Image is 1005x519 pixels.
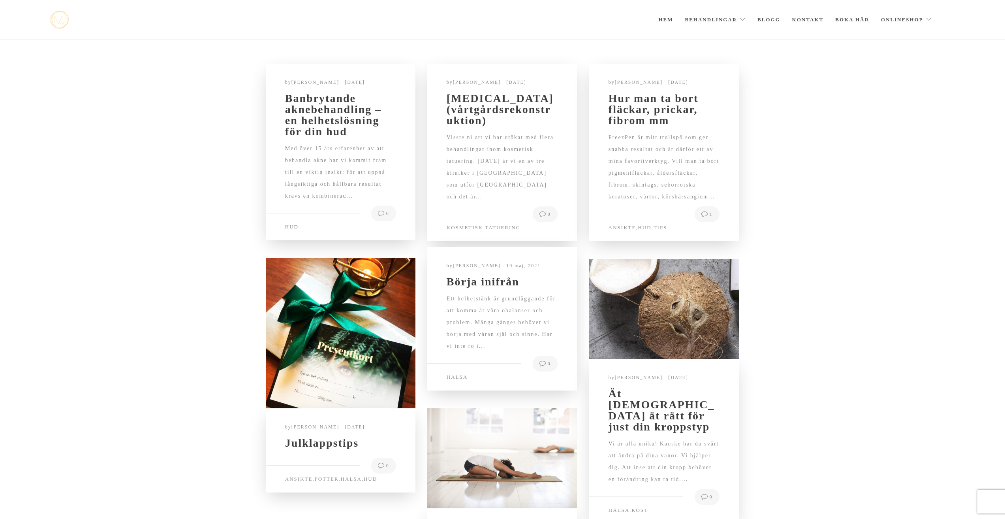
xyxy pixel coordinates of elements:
[285,93,396,137] a: Banbrytande aknebehandling – en helhetslösning för din hud
[447,79,503,85] span: by
[447,374,468,380] a: Hälsa
[615,79,663,85] a: [PERSON_NAME]
[609,388,719,432] a: Ät [DEMOGRAPHIC_DATA] ät rätt för just din kroppstyp
[453,263,501,268] a: [PERSON_NAME]
[609,438,719,496] div: Vi är alla unika! Kanske har du svårt att ändra på dina vanor. Vi hjälper dig. Att inse att din k...
[447,132,558,214] div: Visste ni att vi har utökat med flera behandlingar inom kosmetisk tatuering. [DATE] är vi en av t...
[341,79,365,85] a: [DATE]
[285,438,396,449] a: Julklappstips
[609,132,719,214] div: FreezPen är mitt trollspö som ger snabba resultat och är därför ett av mina favoritverktyg. Vill ...
[503,79,526,85] a: [DATE]
[447,293,558,363] div: Ett helhetstänk är grundläggande för att komma åt våra obalanser och problem. Många gånger behöve...
[364,476,377,482] a: Hud
[695,489,719,505] a: 0
[609,225,636,230] a: Ansikte
[453,79,501,85] a: [PERSON_NAME]
[447,93,558,126] a: [MEDICAL_DATA] (vårtgårdsrekonstruktion)
[371,458,396,474] a: 0
[609,222,667,234] span: , ,
[638,225,651,230] a: Hud
[447,263,503,268] span: by
[291,424,339,430] a: [PERSON_NAME]
[291,79,339,85] a: [PERSON_NAME]
[447,225,520,230] a: Kosmetisk tatuering
[285,79,341,85] span: by
[615,375,663,380] a: [PERSON_NAME]
[533,206,558,222] a: 0
[609,93,719,126] a: Hur man ta bort fläckar, prickar, fibrom mm
[654,225,667,230] a: Tips
[50,11,69,29] a: mjstudio mjstudio mjstudio
[631,507,648,513] a: Kost
[665,79,688,85] a: [DATE]
[285,473,377,485] span: , , ,
[285,224,299,230] a: Hud
[314,476,338,482] a: Fötter
[609,375,665,380] span: by
[371,206,396,221] a: 0
[50,11,69,29] img: mjstudio
[285,143,396,213] div: Med över 15 års erfarenhet av att behandla akne har vi kommit fram till en viktig insikt: för att...
[533,356,558,372] a: 0
[285,476,313,482] a: Ansikte
[609,79,665,85] span: by
[609,507,629,513] a: Hälsa
[447,276,558,287] a: Börja inifrån
[665,375,688,380] a: [DATE]
[341,424,365,430] a: [DATE]
[341,476,362,482] a: Hälsa
[695,206,719,222] a: 1
[503,263,541,268] a: 10 maj, 2021
[609,504,648,516] span: ,
[285,424,341,430] span: by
